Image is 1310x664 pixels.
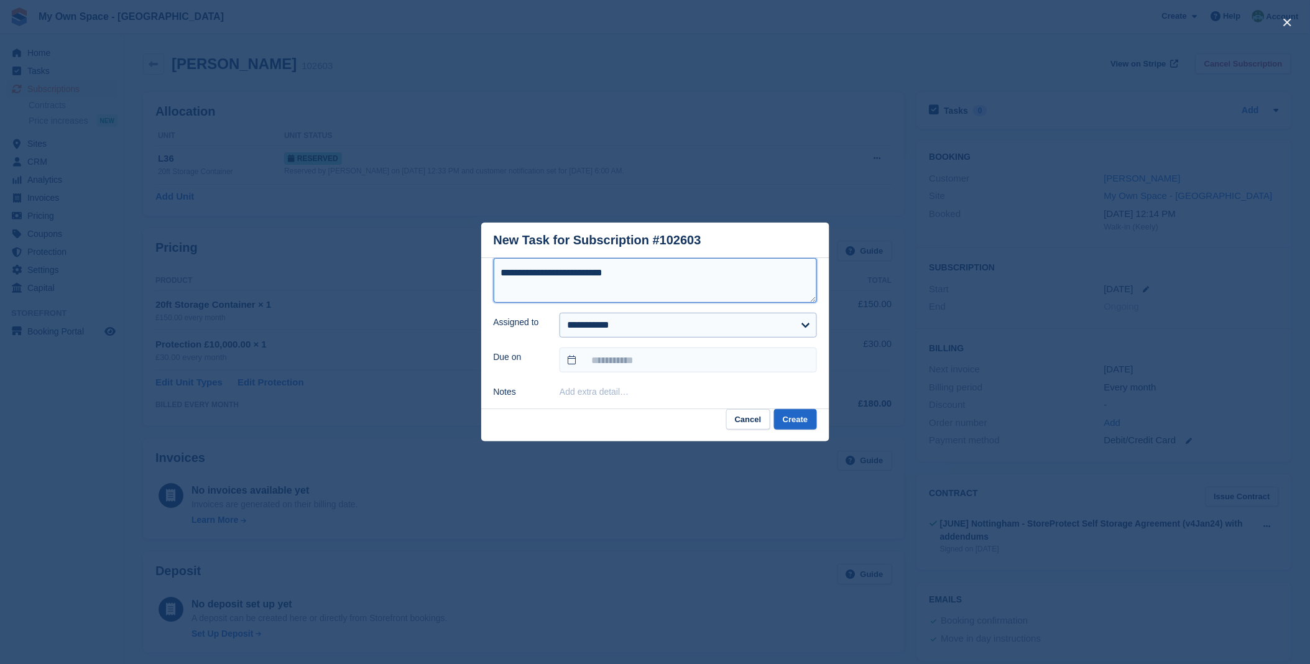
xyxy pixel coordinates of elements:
[494,316,545,329] label: Assigned to
[726,409,770,430] button: Cancel
[774,409,816,430] button: Create
[494,233,701,247] div: New Task for Subscription #102603
[1278,12,1298,32] button: close
[494,385,545,399] label: Notes
[560,387,629,397] button: Add extra detail…
[494,351,545,364] label: Due on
